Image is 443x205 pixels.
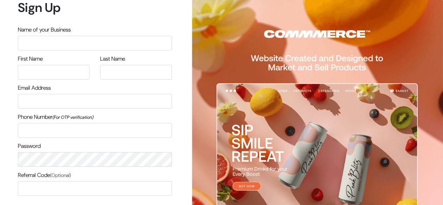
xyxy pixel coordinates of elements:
[18,142,41,150] label: Password
[18,55,43,63] label: First Name
[100,55,125,63] label: Last Name
[18,84,51,92] label: Email Address
[18,171,71,179] label: Referral Code
[53,114,94,120] i: (For OTP verification)
[18,26,71,34] label: Name of your Business
[50,172,71,178] span: (Optional)
[18,113,94,121] label: Phone Number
